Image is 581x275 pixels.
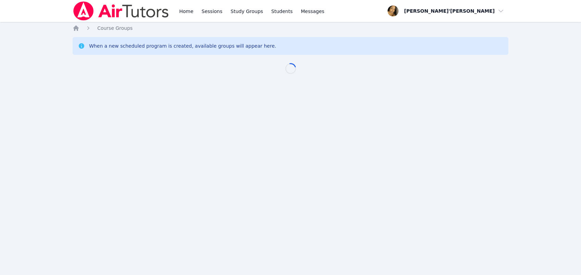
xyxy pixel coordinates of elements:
[73,25,508,32] nav: Breadcrumb
[89,43,276,49] div: When a new scheduled program is created, available groups will appear here.
[97,25,132,31] span: Course Groups
[97,25,132,32] a: Course Groups
[73,1,169,21] img: Air Tutors
[301,8,325,15] span: Messages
